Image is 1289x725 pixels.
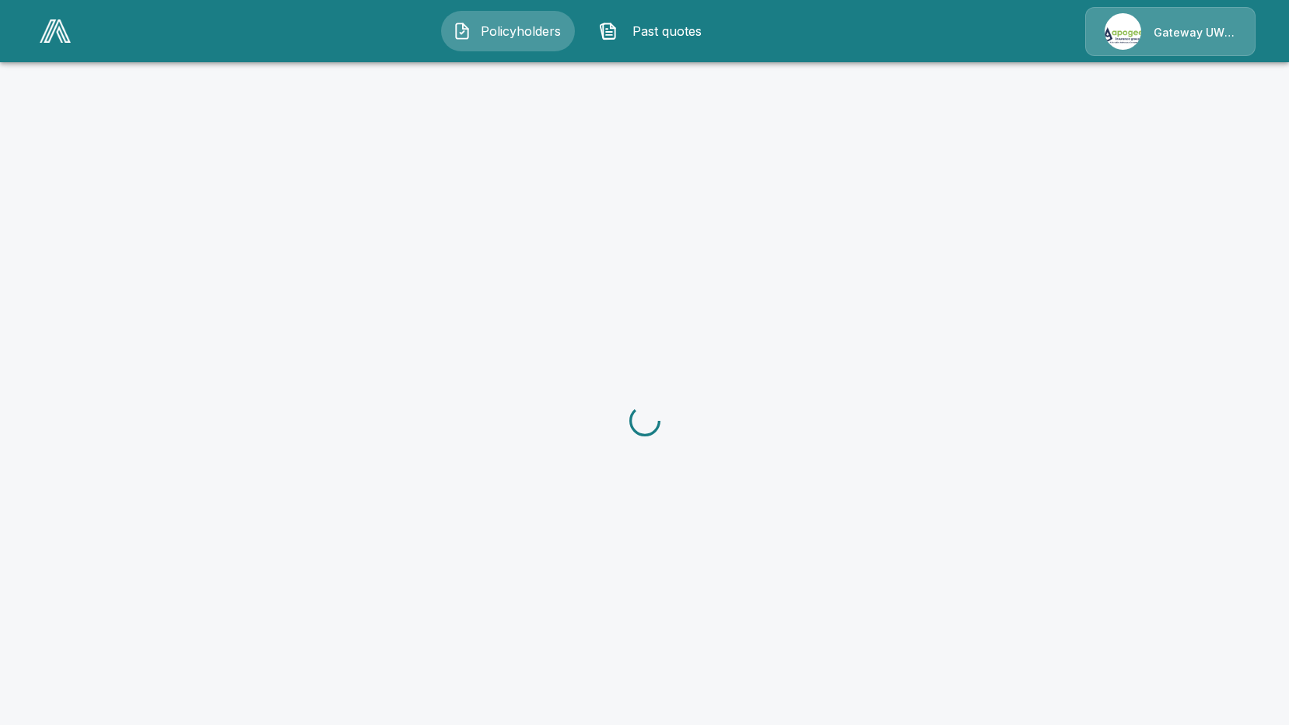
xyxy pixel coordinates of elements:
span: Past quotes [624,22,709,40]
span: Policyholders [478,22,563,40]
button: Policyholders IconPolicyholders [441,11,575,51]
img: Policyholders Icon [453,22,471,40]
img: AA Logo [40,19,71,43]
img: Past quotes Icon [599,22,618,40]
button: Past quotes IconPast quotes [587,11,721,51]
